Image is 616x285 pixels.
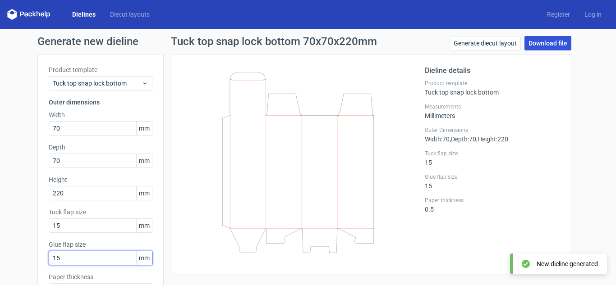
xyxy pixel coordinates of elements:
[537,259,598,268] div: New dieline generated
[136,219,152,232] span: mm
[450,36,521,50] a: Generate diecut layout
[540,10,577,19] a: Register
[425,136,450,143] span: Width : 70
[577,10,609,19] a: Log in
[425,127,560,134] label: Outer Dimensions
[425,197,560,213] div: 0.5
[136,154,152,167] span: mm
[425,173,560,190] div: 15
[49,240,152,249] label: Glue flap size
[476,136,508,143] span: , Height : 220
[49,272,152,281] label: Paper thickness
[425,150,560,166] div: 15
[425,173,560,181] label: Glue flap size
[524,36,571,50] a: Download file
[65,10,103,19] a: Dielines
[425,103,560,110] label: Measurements
[136,122,152,135] span: mm
[450,136,476,143] span: , Depth : 70
[37,36,579,47] h1: Generate new dieline
[425,80,560,96] div: Tuck top snap lock bottom
[103,10,157,19] a: Diecut layouts
[49,110,152,119] label: Width
[136,186,152,200] span: mm
[425,103,560,119] div: Millimeters
[425,80,560,87] label: Product template
[49,175,152,184] label: Height
[425,150,560,157] label: Tuck flap size
[49,143,152,152] label: Depth
[136,251,152,265] span: mm
[53,79,142,88] span: Tuck top snap lock bottom
[171,36,377,47] h1: Tuck top snap lock bottom 70x70x220mm
[49,98,152,107] h3: Outer dimensions
[49,208,152,217] label: Tuck flap size
[425,65,560,76] h2: Dieline details
[425,197,560,204] label: Paper thickness
[49,65,152,74] label: Product template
